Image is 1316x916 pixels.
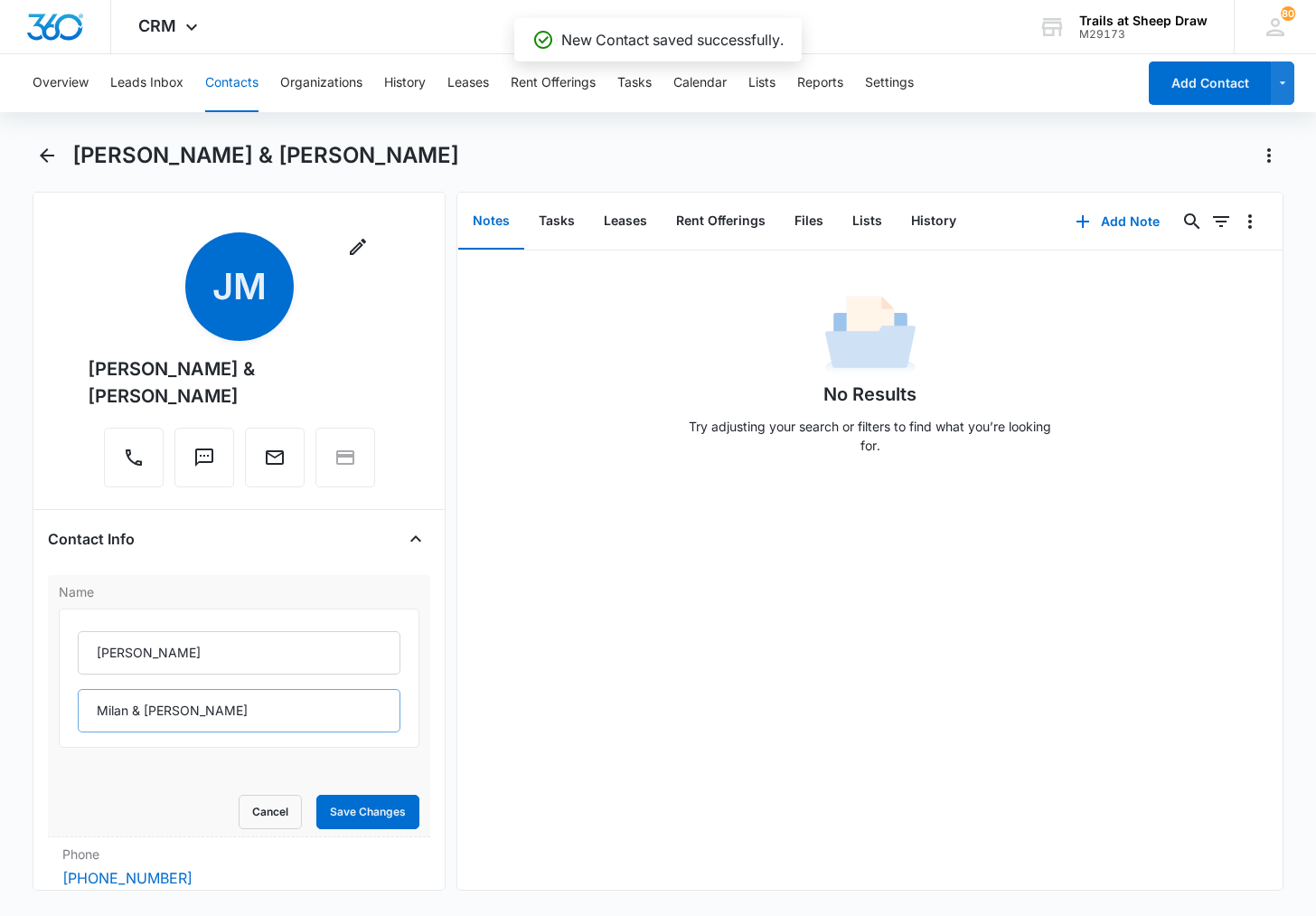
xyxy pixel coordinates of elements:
a: Text [174,456,234,471]
a: Email [245,456,305,471]
button: Back [33,141,61,170]
input: First Name [78,631,400,675]
button: Text [174,428,234,487]
button: History [897,194,971,250]
div: notifications count [1281,6,1295,21]
button: Rent Offerings [511,54,596,112]
button: Leases [589,194,662,250]
button: Overflow Menu [1236,207,1264,236]
button: Overview [33,54,89,112]
button: Save Changes [316,795,419,829]
button: Calendar [673,54,727,112]
h1: No Results [823,381,916,408]
label: Name [59,582,419,601]
button: Files [780,194,838,250]
button: Actions [1255,141,1283,170]
img: No Data [825,290,916,381]
a: Call [104,456,164,471]
div: Phone[PHONE_NUMBER] [48,837,430,897]
button: Add Note [1057,200,1178,243]
h1: [PERSON_NAME] & [PERSON_NAME] [72,142,459,169]
p: New Contact saved successfully. [561,29,784,51]
button: History [384,54,426,112]
button: Email [245,428,305,487]
button: Lists [748,54,775,112]
button: Contacts [205,54,258,112]
span: CRM [138,16,176,35]
span: 80 [1281,6,1295,21]
div: account name [1079,14,1208,28]
button: Tasks [524,194,589,250]
span: JM [185,232,294,341]
button: Add Contact [1149,61,1271,105]
button: Close [401,524,430,553]
div: [PERSON_NAME] & [PERSON_NAME] [88,355,390,410]
button: Settings [865,54,914,112]
button: Leases [447,54,489,112]
p: Try adjusting your search or filters to find what you’re looking for. [681,417,1060,455]
h4: Contact Info [48,528,135,550]
button: Filters [1207,207,1236,236]
button: Rent Offerings [662,194,780,250]
button: Reports [797,54,843,112]
button: Search... [1178,207,1207,236]
div: account id [1079,28,1208,41]
button: Lists [838,194,897,250]
label: Phone [62,845,416,864]
a: [PHONE_NUMBER] [62,867,193,889]
button: Notes [458,194,524,250]
button: Leads Inbox [110,54,183,112]
input: Last Name [78,689,400,732]
button: Organizations [280,54,362,112]
button: Call [104,428,164,487]
button: Cancel [239,795,302,829]
button: Tasks [617,54,652,112]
